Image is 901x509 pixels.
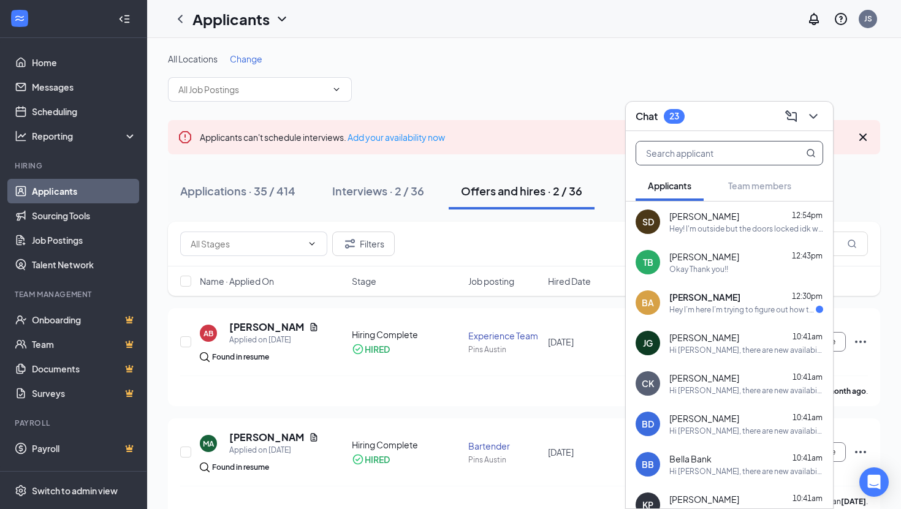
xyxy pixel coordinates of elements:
[32,203,137,228] a: Sourcing Tools
[669,372,739,384] span: [PERSON_NAME]
[793,494,823,503] span: 10:41am
[365,343,390,355] div: HIRED
[853,334,868,349] svg: Ellipses
[847,239,857,249] svg: MagnifyingGlass
[32,179,137,203] a: Applicants
[32,332,137,356] a: TeamCrown
[807,12,821,26] svg: Notifications
[669,345,823,355] div: Hi [PERSON_NAME], there are new availabilities for an interview. This is a reminder to schedule y...
[32,356,137,381] a: DocumentsCrown
[461,183,582,198] div: Offers and hires · 2 / 36
[669,251,739,263] span: [PERSON_NAME]
[793,372,823,382] span: 10:41am
[468,275,514,287] span: Job posting
[468,330,541,342] div: Experience Team
[792,211,823,220] span: 12:54pm
[669,453,712,465] span: Bella Bank
[648,180,691,191] span: Applicants
[642,458,654,470] div: BB
[32,252,137,277] a: Talent Network
[15,160,134,171] div: Hiring
[229,334,319,346] div: Applied on [DATE]
[806,109,821,124] svg: ChevronDown
[229,444,319,456] div: Applied on [DATE]
[864,13,872,24] div: JS
[642,418,654,430] div: BD
[32,436,137,461] a: PayrollCrown
[32,130,137,142] div: Reporting
[792,251,823,260] span: 12:43pm
[309,432,319,442] svg: Document
[200,275,274,287] span: Name · Applied On
[178,130,192,145] svg: Error
[200,462,210,472] img: search.bf7aa3482b7795d4f01b.svg
[352,328,460,341] div: Hiring Complete
[669,466,823,477] div: Hi [PERSON_NAME], there are new availabilities for an interview. This is a reminder to schedule y...
[168,53,218,64] span: All Locations
[15,130,27,142] svg: Analysis
[548,447,574,458] span: [DATE]
[307,239,317,249] svg: ChevronDown
[669,224,823,234] div: Hey! I'm outside but the doors locked idk which way to come I
[669,304,816,315] div: Hey I’m here I’m trying to figure out how to get in
[793,332,823,341] span: 10:41am
[180,183,295,198] div: Applications · 35 / 414
[728,180,791,191] span: Team members
[822,386,866,396] b: a month ago
[468,344,541,355] div: Pins Austin
[792,292,823,301] span: 12:30pm
[642,296,654,309] div: BA
[200,352,210,362] img: search.bf7aa3482b7795d4f01b.svg
[793,453,823,462] span: 10:41am
[200,132,445,143] span: Applicants can't schedule interviews.
[348,132,445,143] a: Add your availability now
[352,453,364,466] svg: CheckmarkCircle
[275,12,289,26] svg: ChevronDown
[212,461,269,473] div: Found in resume
[669,493,739,505] span: [PERSON_NAME]
[853,445,868,459] svg: Ellipses
[468,440,541,452] div: Bartender
[13,12,26,25] svg: WorkstreamLogo
[15,484,27,497] svg: Settings
[352,275,376,287] span: Stage
[32,307,137,332] a: OnboardingCrown
[332,183,424,198] div: Interviews · 2 / 36
[468,454,541,465] div: Pins Austin
[229,431,304,444] h5: [PERSON_NAME]
[834,12,848,26] svg: QuestionInfo
[352,343,364,355] svg: CheckmarkCircle
[841,497,866,506] b: [DATE]
[15,418,134,428] div: Payroll
[781,107,801,126] button: ComposeMessage
[669,264,728,274] div: Okay Thank you!!
[32,484,118,497] div: Switch to admin view
[548,275,591,287] span: Hired Date
[669,385,823,396] div: Hi [PERSON_NAME], there are new availabilities for an interview. This is a reminder to schedule y...
[118,13,131,25] svg: Collapse
[191,237,302,251] input: All Stages
[178,83,327,96] input: All Job Postings
[32,75,137,99] a: Messages
[669,291,740,303] span: [PERSON_NAME]
[192,9,270,29] h1: Applicants
[669,412,739,424] span: [PERSON_NAME]
[173,12,188,26] svg: ChevronLeft
[669,331,739,344] span: [PERSON_NAME]
[643,337,653,349] div: JG
[32,99,137,124] a: Scheduling
[203,328,213,339] div: AB
[212,351,269,363] div: Found in resume
[230,53,262,64] span: Change
[793,413,823,422] span: 10:41am
[352,439,460,451] div: Hiring Complete
[806,148,816,158] svg: MagnifyingGlass
[343,236,357,251] svg: Filter
[636,110,658,123] h3: Chat
[804,107,823,126] button: ChevronDown
[15,289,134,300] div: Team Management
[669,210,739,222] span: [PERSON_NAME]
[859,467,889,497] div: Open Intercom Messenger
[332,232,395,256] button: Filter Filters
